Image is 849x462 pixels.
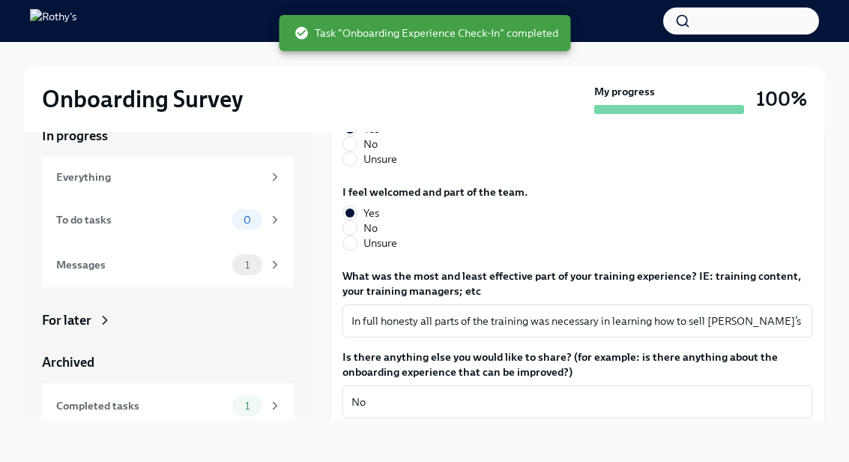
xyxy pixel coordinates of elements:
[594,84,655,99] strong: My progress
[42,311,91,329] div: For later
[351,312,803,330] textarea: In full honesty all parts of the training was necessary in learning how to sell [PERSON_NAME]’s
[42,242,294,287] a: Messages1
[42,84,243,114] h2: Onboarding Survey
[42,157,294,197] a: Everything
[42,197,294,242] a: To do tasks0
[363,205,379,220] span: Yes
[42,127,294,145] a: In progress
[363,220,378,235] span: No
[56,211,226,228] div: To do tasks
[294,25,558,40] span: Task "Onboarding Experience Check-In" completed
[42,383,294,428] a: Completed tasks1
[56,169,262,185] div: Everything
[342,268,812,298] label: What was the most and least effective part of your training experience? IE: training content, you...
[363,235,397,250] span: Unsure
[30,9,76,33] img: Rothy's
[235,214,260,226] span: 0
[351,393,803,411] textarea: No
[363,151,397,166] span: Unsure
[56,397,226,414] div: Completed tasks
[42,353,294,371] a: Archived
[42,311,294,329] a: For later
[56,256,226,273] div: Messages
[342,349,812,379] label: Is there anything else you would like to share? (for example: is there anything about the onboard...
[236,259,259,271] span: 1
[342,184,528,199] label: I feel welcomed and part of the team.
[363,136,378,151] span: No
[756,85,807,112] h3: 100%
[236,400,259,412] span: 1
